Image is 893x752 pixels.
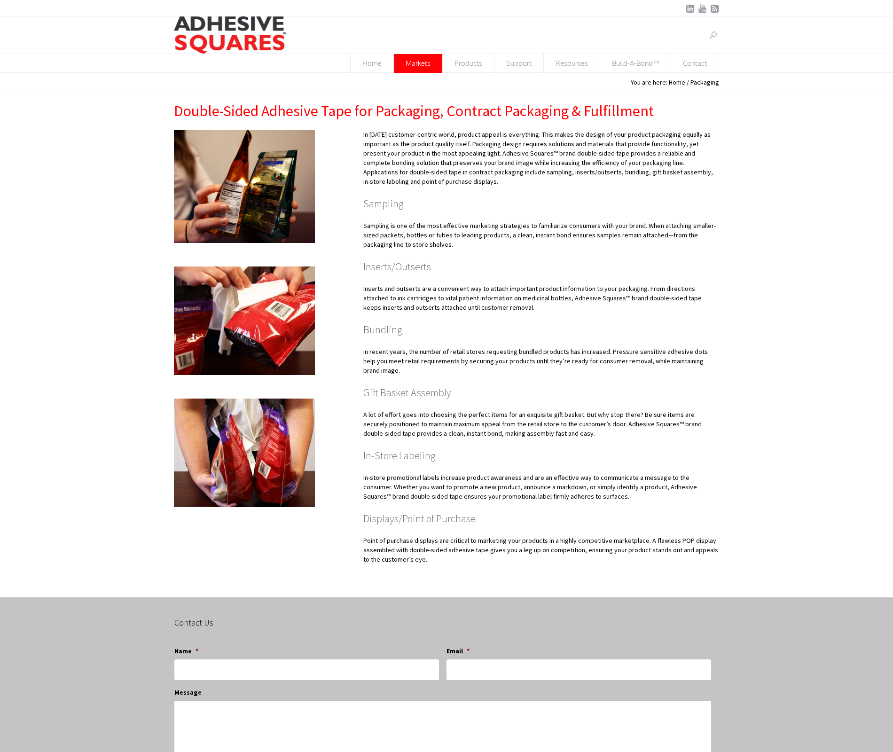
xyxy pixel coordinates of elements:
[443,54,494,72] span: Products
[363,410,719,447] p: A lot of effort goes into choosing the perfect items for an exquisite gift basket. But why stop t...
[174,616,719,629] h3: Contact Us
[350,54,394,73] a: Home
[363,536,719,573] p: Point of purchase displays are critical to marketing your products in a highly competitive market...
[174,102,719,120] h1: Double-Sided Adhesive Tape for Packaging, Contract Packaging & Fulfillment
[710,4,719,13] a: RSSFeed
[363,510,719,526] h2: Displays/Point of Purchase
[697,4,707,13] a: YouTube
[174,266,315,375] img: shelteredworkshop-300x231.jpg
[669,78,685,86] a: Home
[685,4,695,13] a: LinkedIn
[363,221,719,258] p: Sampling is one of the most effective marketing strategies to familiarize consumers with your bra...
[363,258,719,274] h2: Inserts/Outserts
[690,78,719,86] span: Packaging
[544,54,600,72] span: Resources
[600,54,671,72] span: Build-A-Bond™
[174,130,315,243] img: multi-pack1-300x241.png
[687,78,689,86] span: /
[363,447,719,463] h2: In-Store Labeling
[631,78,667,86] span: You are here:
[363,321,719,337] h2: Bundling
[394,54,442,72] span: Markets
[363,130,719,196] p: In [DATE] customer-centric world, product appeal is everything. This makes the design of your pro...
[363,196,719,211] h2: Sampling
[446,647,470,655] label: Email
[174,647,198,655] label: Name
[363,384,719,400] h2: Gift Basket Assembly
[363,473,719,510] p: In-store promotional labels increase product awareness and are an effective way to communicate a ...
[671,54,719,72] span: Contact
[363,284,719,321] p: Inserts and outserts are a convenient way to attach important product information to your packagi...
[174,16,286,54] img: Adhesive Squares™
[600,54,671,73] a: Build-A-Bond™
[494,54,543,72] span: Support
[174,399,315,507] img: shelteredworkshop2-300x231.jpg
[351,54,393,72] span: Home
[174,688,202,697] label: Message
[494,54,544,73] a: Support
[363,347,719,384] p: In recent years, the number of retail stores requesting bundled products has increased. Pressure ...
